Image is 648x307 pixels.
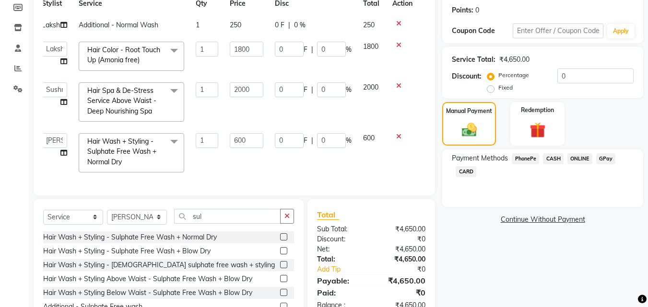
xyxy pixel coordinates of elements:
span: PhonePe [512,153,539,164]
span: 1800 [363,42,378,51]
div: ₹4,650.00 [371,244,433,254]
span: CASH [543,153,564,164]
span: ONLINE [567,153,592,164]
span: | [288,20,290,30]
span: Payment Methods [452,153,508,163]
input: Enter Offer / Coupon Code [513,23,603,38]
img: _gift.svg [525,120,551,140]
span: % [346,136,352,146]
div: ₹4,650.00 [499,55,530,65]
label: Fixed [498,83,513,92]
span: 1 [196,21,200,29]
div: ₹4,650.00 [371,224,433,234]
a: Continue Without Payment [444,215,641,225]
a: x [140,56,144,64]
span: % [346,45,352,55]
div: Hair Wash + Styling - [DEMOGRAPHIC_DATA] sulphate free wash + styling [43,260,275,270]
button: Apply [607,24,635,38]
div: Paid: [310,287,371,298]
a: x [122,158,126,166]
div: Payable: [310,275,371,286]
span: 600 [363,134,375,142]
a: Add Tip [310,264,381,274]
div: Hair Wash + Styling Below Waist - Sulphate Free Wash + Blow Dry [43,288,252,298]
div: Coupon Code [452,26,512,36]
div: ₹4,650.00 [371,275,433,286]
span: Hair Wash + Styling - Sulphate Free Wash + Normal Dry [87,137,156,166]
span: | [311,85,313,95]
label: Percentage [498,71,529,80]
span: Total [317,210,339,220]
span: 250 [230,21,241,29]
div: Sub Total: [310,224,371,234]
div: 0 [475,5,479,15]
span: | [311,136,313,146]
div: ₹0 [382,264,433,274]
span: CARD [456,166,476,177]
span: F [304,45,307,55]
div: Hair Wash + Styling - Sulphate Free Wash + Normal Dry [43,232,217,242]
span: | [311,45,313,55]
div: Total: [310,254,371,264]
div: Hair Wash + Styling Above Waist - Sulphate Free Wash + Blow Dry [43,274,252,284]
span: Hair Color - Root Touch Up (Amonia free) [87,45,160,64]
div: Discount: [310,234,371,244]
span: 0 F [275,20,284,30]
span: % [346,85,352,95]
div: Hair Wash + Styling - Sulphate Free Wash + Blow Dry [43,246,211,256]
input: Search or Scan [174,209,281,224]
span: 2000 [363,83,378,91]
div: Net: [310,244,371,254]
img: _cash.svg [457,121,482,138]
label: Redemption [521,106,554,114]
span: 0 % [294,20,306,30]
span: F [304,85,307,95]
div: Points: [452,5,473,15]
div: Service Total: [452,55,495,65]
span: 250 [363,21,375,29]
a: x [152,107,156,115]
span: Additional - Normal Wash [79,21,158,29]
div: ₹4,650.00 [371,254,433,264]
span: Hair Spa & De-Stress Service Above Waist - Deep Nourishing Spa [87,86,156,115]
span: Laksh [42,21,60,29]
div: ₹0 [371,287,433,298]
span: F [304,136,307,146]
label: Manual Payment [446,107,492,115]
div: Discount: [452,71,482,81]
div: ₹0 [371,234,433,244]
span: GPay [596,153,616,164]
